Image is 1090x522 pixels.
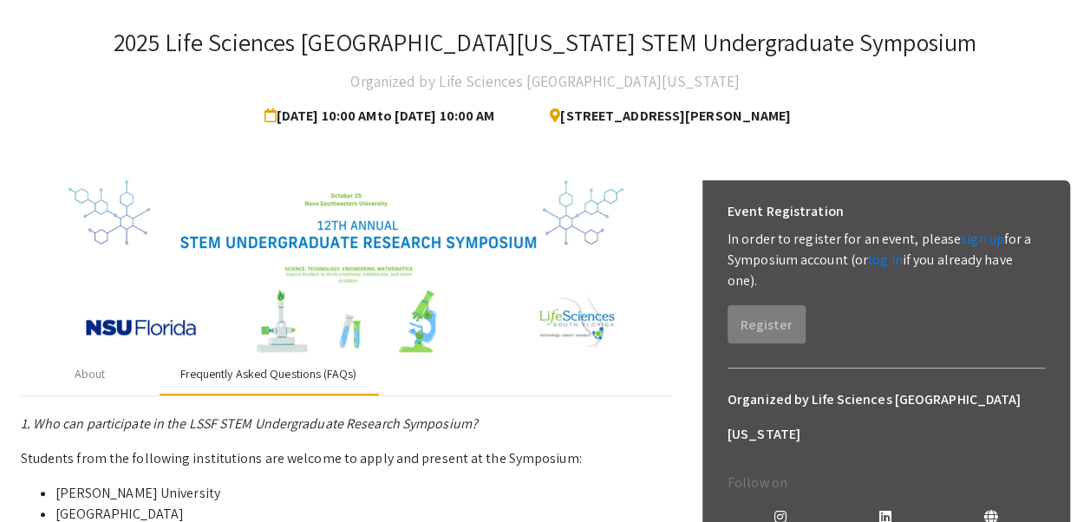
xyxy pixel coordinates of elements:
h6: Organized by Life Sciences [GEOGRAPHIC_DATA][US_STATE] [728,382,1045,452]
a: log in [868,251,903,269]
em: 1. Who can participate in the LSSF STEM Undergraduate Research Symposium? [21,414,478,433]
p: Follow on [728,473,1045,493]
span: [DATE] 10:00 AM to [DATE] 10:00 AM [264,99,501,134]
img: 32153a09-f8cb-4114-bf27-cfb6bc84fc69.png [69,180,623,354]
p: Students from the following institutions are welcome to apply and present at the Symposium: [21,448,671,469]
h3: 2025 Life Sciences [GEOGRAPHIC_DATA][US_STATE] STEM Undergraduate Symposium [114,28,976,57]
iframe: Chat [13,444,74,509]
span: [STREET_ADDRESS][PERSON_NAME] [536,99,791,134]
li: [PERSON_NAME] University [55,483,671,504]
div: About [75,365,106,383]
h4: Organized by Life Sciences [GEOGRAPHIC_DATA][US_STATE] [350,64,739,99]
h6: Event Registration [728,194,844,229]
a: sign up [961,230,1004,248]
p: In order to register for an event, please for a Symposium account (or if you already have one). [728,229,1045,291]
div: Frequently Asked Questions (FAQs) [180,365,356,383]
button: Register [728,305,806,343]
